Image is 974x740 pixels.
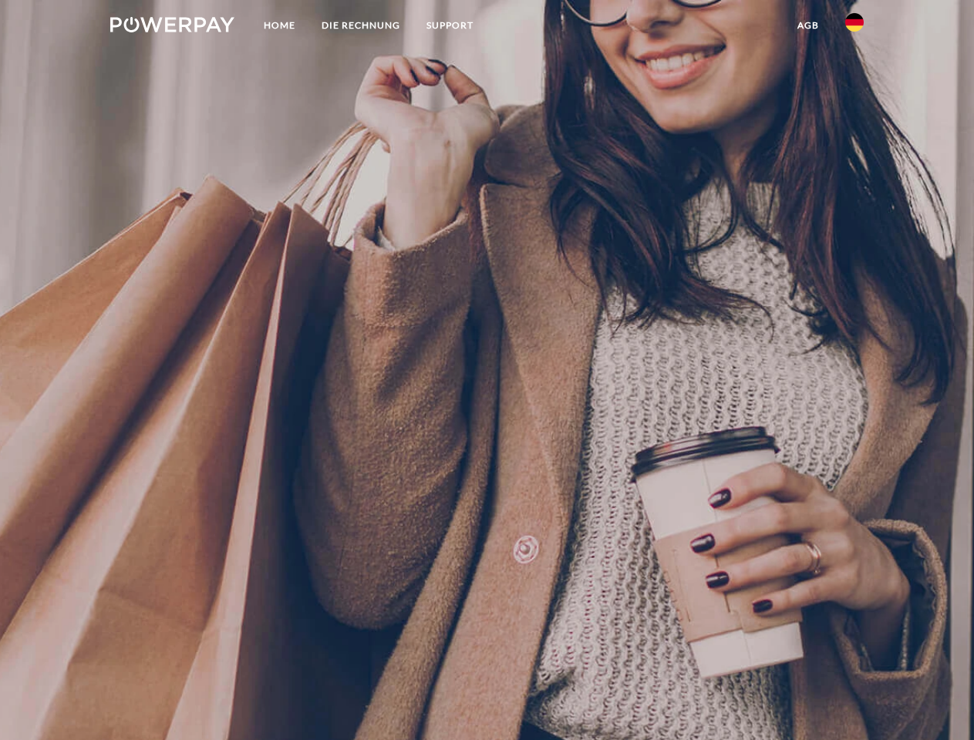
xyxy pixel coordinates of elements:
[784,12,832,39] a: agb
[308,12,413,39] a: DIE RECHNUNG
[845,13,864,32] img: de
[110,17,234,32] img: logo-powerpay-white.svg
[251,12,308,39] a: Home
[413,12,487,39] a: SUPPORT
